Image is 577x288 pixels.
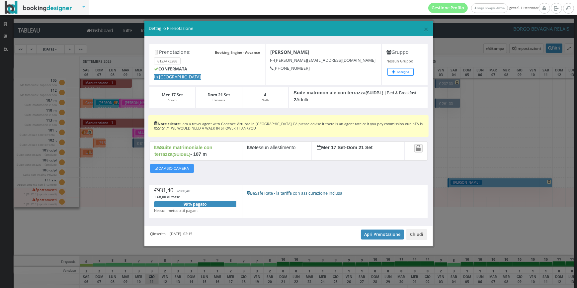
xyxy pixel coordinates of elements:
a: Gestione Profilo [428,3,468,13]
b: [PERSON_NAME] [270,49,309,55]
b: 4 [264,92,266,98]
span: In [GEOGRAPHIC_DATA] [154,74,201,80]
b: Booking Engine - Advance [215,50,260,55]
small: Nessun Gruppo [386,58,413,63]
small: 812X473288 [154,57,181,64]
span: giovedì, 11 settembre [428,3,539,13]
button: Chiudi [406,229,427,240]
b: Dom 21 Set [207,92,230,98]
span: + € [154,194,180,199]
b: Suite matrimoniale con terrazza [293,90,383,95]
div: Nessun allestimento [242,142,312,161]
b: CONFERMATA [154,66,187,72]
a: Borgo Bevagna Admin [471,3,508,13]
h5: [PHONE_NUMBER] [270,66,376,71]
b: Dom 21 Set [347,145,372,150]
a: Apri Prenotazione [361,230,404,240]
img: BookingDesigner.com [5,1,72,14]
span: 980,40 [179,188,190,193]
b: Mer 17 Set [162,92,183,98]
h4: Gruppo [386,49,423,55]
small: Notti [262,98,269,102]
button: Assegna [387,68,414,76]
h5: Dettaglio Prenotazione [149,26,428,32]
h5: [PERSON_NAME][EMAIL_ADDRESS][DOMAIN_NAME] [270,58,376,63]
small: Arrivo [168,98,177,102]
small: (SUIDBL) [366,91,383,95]
span: € [154,187,173,194]
div: - [312,142,404,161]
small: Partenza [212,98,225,102]
span: 931,40 [157,187,173,194]
b: Mer 17 Set [317,145,345,150]
span: × [424,23,428,35]
div: 99% pagato [154,201,236,207]
b: - 107 m [190,151,207,157]
b: Suite matrimoniale con terrazza [154,145,212,157]
button: CAMBIO CAMERA [150,164,194,173]
b: Note cliente: [154,121,181,126]
span: € [177,188,190,193]
h5: BeSafe Rate - la tariffa con assicurazione inclusa [247,191,423,196]
small: Nessun metodo di pagam. [154,208,199,213]
span: 8,00 di tasse [159,194,180,199]
button: Close [424,25,428,33]
a: Attiva il blocco spostamento [414,144,423,152]
h6: Inserita il [DATE] 02:15 [150,232,193,236]
div: Adulti [288,87,428,108]
small: | Bed & Breakfast [385,91,416,95]
h4: Prenotazione: [154,49,260,55]
b: 2 [293,97,296,102]
small: (SUIDBL) [173,152,191,157]
h6: I am a travel agent with Cadence Virtuoso in [GEOGRAPHIC_DATA] CA please advise if there is an ag... [154,122,423,131]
